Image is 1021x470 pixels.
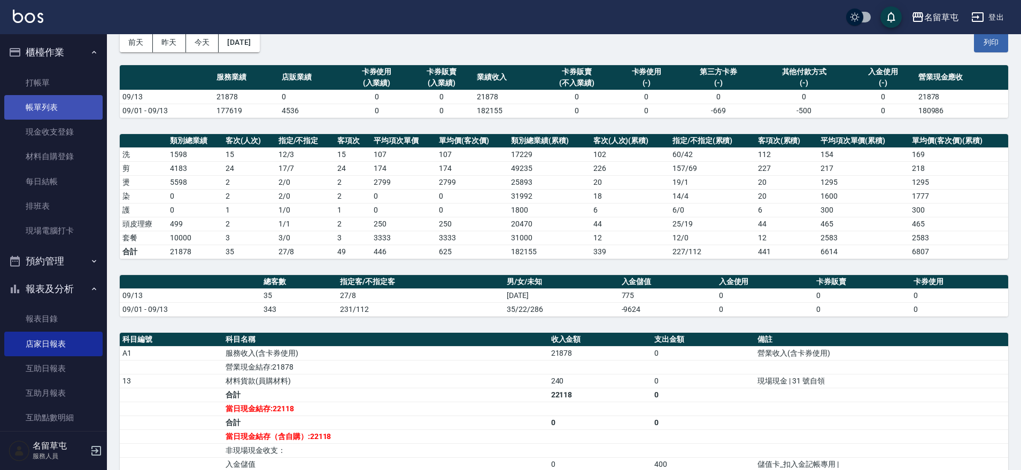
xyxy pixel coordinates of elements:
td: 775 [619,288,716,302]
td: 174 [436,161,508,175]
td: 180986 [916,104,1008,117]
td: 6807 [909,245,1008,258]
td: 22118 [548,388,652,402]
td: 套餐 [120,231,167,245]
th: 服務業績 [214,65,279,90]
td: 226 [591,161,670,175]
td: 20 [591,175,670,189]
td: 31992 [508,189,590,203]
th: 男/女/未知 [504,275,619,289]
td: 6 [591,203,670,217]
td: 217 [818,161,910,175]
td: 25893 [508,175,590,189]
th: 店販業績 [279,65,344,90]
th: 卡券販賣 [814,275,911,289]
td: 2 [335,189,371,203]
th: 單均價(客次價)(累積) [909,134,1008,148]
td: 174 [371,161,436,175]
td: 0 [371,203,436,217]
td: 0 [409,104,474,117]
td: 2 [335,175,371,189]
td: 1 / 0 [276,203,335,217]
button: 昨天 [153,33,186,52]
td: 0 [652,374,755,388]
td: 0 [344,104,409,117]
button: 報表及分析 [4,275,103,303]
td: 3 [223,231,276,245]
td: 非現場現金收支： [223,443,548,457]
td: 157 / 69 [670,161,755,175]
th: 平均項次單價 [371,134,436,148]
td: 10000 [167,231,223,245]
td: 0 [814,288,911,302]
td: 0 [167,203,223,217]
th: 客項次 [335,134,371,148]
td: 當日現金結存:22118 [223,402,548,416]
td: 3333 [436,231,508,245]
td: 0 [652,416,755,429]
td: 0 [850,104,916,117]
div: (不入業績) [542,77,612,89]
td: 154 [818,147,910,161]
td: 227 [755,161,818,175]
th: 入金使用 [716,275,814,289]
td: 合計 [223,388,548,402]
td: 燙 [120,175,167,189]
div: 卡券使用 [347,66,407,77]
td: 剪 [120,161,167,175]
td: -669 [679,104,757,117]
td: -500 [758,104,850,117]
td: 250 [436,217,508,231]
div: 第三方卡券 [682,66,755,77]
th: 業績收入 [474,65,539,90]
th: 科目名稱 [223,333,548,347]
td: 15 [335,147,371,161]
a: 現場電腦打卡 [4,218,103,243]
h5: 名留草屯 [33,441,87,451]
td: A1 [120,346,223,360]
td: 09/13 [120,288,261,302]
td: 染 [120,189,167,203]
th: 單均價(客次價) [436,134,508,148]
td: 護 [120,203,167,217]
td: 465 [909,217,1008,231]
a: 排班表 [4,194,103,218]
td: 14 / 4 [670,189,755,203]
th: 卡券使用 [911,275,1008,289]
td: 1 [335,203,371,217]
td: 35 [261,288,337,302]
th: 類別總業績(累積) [508,134,590,148]
img: Person [9,440,30,461]
td: 09/01 - 09/13 [120,104,214,117]
a: 現金收支登錄 [4,120,103,144]
td: 177619 [214,104,279,117]
a: 打帳單 [4,70,103,95]
button: [DATE] [219,33,259,52]
td: 服務收入(含卡券使用) [223,346,548,360]
p: 服務人員 [33,451,87,461]
button: 前天 [120,33,153,52]
td: 625 [436,245,508,258]
td: 339 [591,245,670,258]
td: 2799 [371,175,436,189]
td: 0 [614,104,679,117]
td: 0 [911,288,1008,302]
div: 其他付款方式 [761,66,848,77]
div: (-) [853,77,913,89]
td: 44 [755,217,818,231]
td: 0 [344,90,409,104]
button: 預約管理 [4,247,103,275]
td: 21878 [167,245,223,258]
td: 25 / 19 [670,217,755,231]
td: 當日現金結存（含自購）:22118 [223,429,548,443]
button: 名留草屯 [907,6,963,28]
a: 每日結帳 [4,169,103,194]
td: 102 [591,147,670,161]
td: 1295 [818,175,910,189]
div: (-) [682,77,755,89]
td: 2 [335,217,371,231]
a: 全店業績分析表 [4,430,103,455]
td: 2 / 0 [276,189,335,203]
td: 3 / 0 [276,231,335,245]
td: 31000 [508,231,590,245]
